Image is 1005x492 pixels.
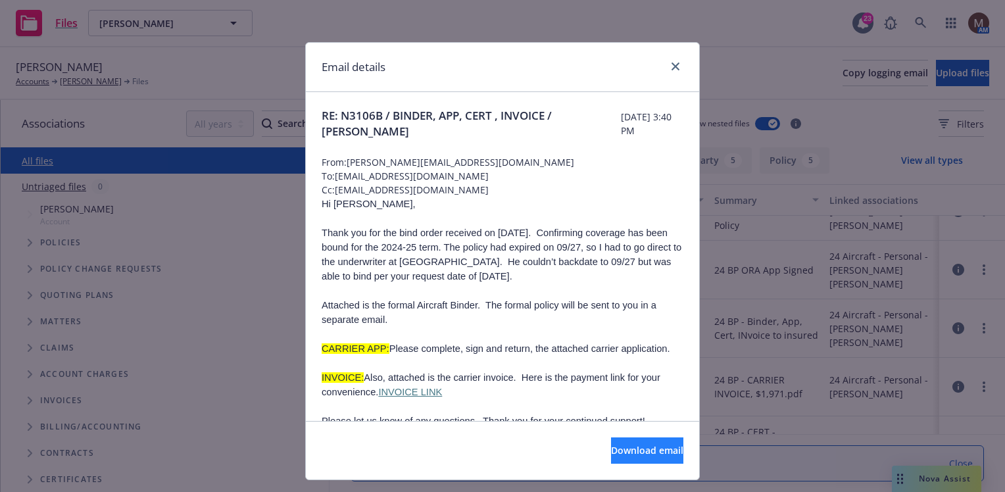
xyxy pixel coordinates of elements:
[611,444,683,456] span: Download email
[322,169,683,183] span: To: [EMAIL_ADDRESS][DOMAIN_NAME]
[322,341,683,356] p: Please complete, sign and return, the attached carrier application.
[322,298,683,327] p: Attached is the formal Aircraft Binder. The formal policy will be sent to you in a separate email.
[322,372,364,383] span: INVOICE:
[322,414,683,428] p: Please let us know of any questions. Thank you for your continued support!
[322,226,683,283] p: Thank you for the bind order received on [DATE]. Confirming coverage has been bound for the 2024-...
[322,370,683,399] p: Also, attached is the carrier invoice. Here is the payment link for your convenience.
[668,59,683,74] a: close
[378,387,442,397] a: INVOICE LINK
[621,110,683,137] span: [DATE] 3:40 PM
[322,197,683,211] p: Hi [PERSON_NAME],
[322,155,683,169] span: From: [PERSON_NAME][EMAIL_ADDRESS][DOMAIN_NAME]
[322,343,389,354] span: CARRIER APP:
[322,183,683,197] span: Cc: [EMAIL_ADDRESS][DOMAIN_NAME]
[611,437,683,464] button: Download email
[322,108,621,139] span: RE: N3106B / BINDER, APP, CERT , INVOICE / [PERSON_NAME]
[322,59,385,76] h1: Email details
